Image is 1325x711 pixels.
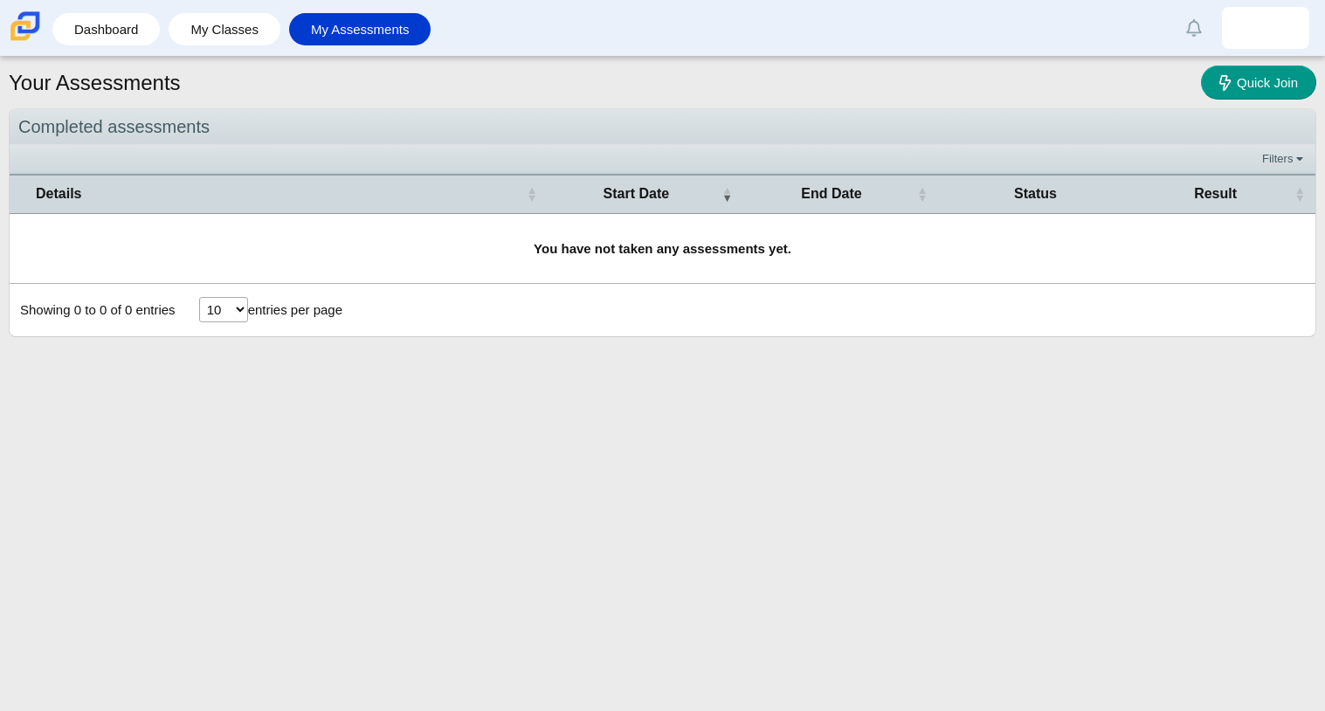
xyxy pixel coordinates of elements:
[1294,176,1305,212] span: Result : Activate to sort
[534,241,791,256] b: You have not taken any assessments yet.
[1258,150,1311,168] a: Filters
[177,13,272,45] a: My Classes
[917,176,928,212] span: End Date : Activate to sort
[527,176,537,212] span: Details : Activate to sort
[1014,186,1057,201] span: Status
[7,32,44,47] a: Carmen School of Science & Technology
[721,176,732,212] span: Start Date : Activate to remove sorting
[10,109,1315,145] div: Completed assessments
[1194,186,1237,201] span: Result
[1252,14,1280,42] img: ioniko.solis.9IMFII
[248,302,342,317] label: entries per page
[1237,75,1298,90] span: Quick Join
[801,186,861,201] span: End Date
[1222,7,1309,49] a: ioniko.solis.9IMFII
[1201,66,1316,100] a: Quick Join
[604,186,670,201] span: Start Date
[36,186,81,201] span: Details
[10,284,176,336] div: Showing 0 to 0 of 0 entries
[298,13,423,45] a: My Assessments
[7,8,44,45] img: Carmen School of Science & Technology
[61,13,151,45] a: Dashboard
[1175,9,1213,47] a: Alerts
[9,68,181,98] h1: Your Assessments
